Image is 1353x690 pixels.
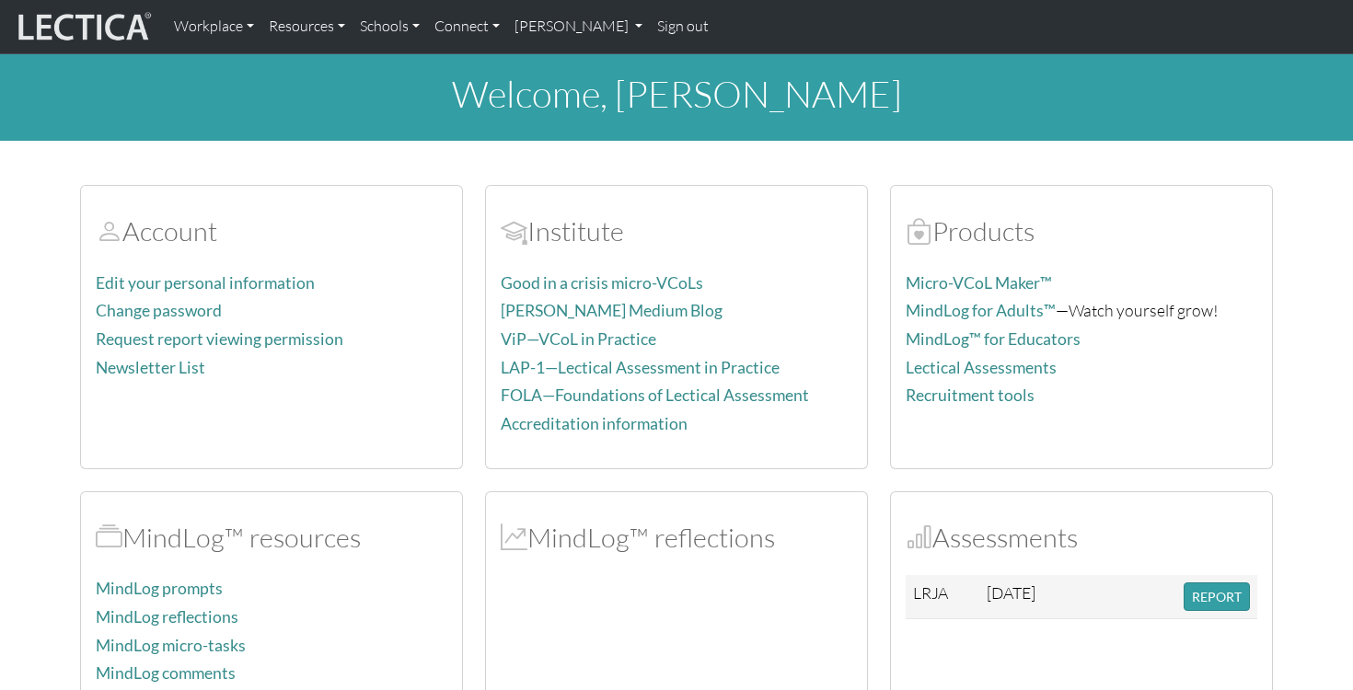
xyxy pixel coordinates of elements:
[501,273,703,293] a: Good in a crisis micro-VCoLs
[501,522,852,554] h2: MindLog™ reflections
[501,414,688,433] a: Accreditation information
[906,301,1056,320] a: MindLog for Adults™
[353,7,427,46] a: Schools
[501,358,780,377] a: LAP-1—Lectical Assessment in Practice
[501,521,527,554] span: MindLog
[987,582,1035,603] span: [DATE]
[906,385,1035,405] a: Recruitment tools
[96,579,223,598] a: MindLog prompts
[14,9,152,44] img: lecticalive
[507,7,650,46] a: [PERSON_NAME]
[96,329,343,349] a: Request report viewing permission
[906,273,1052,293] a: Micro-VCoL Maker™
[501,301,723,320] a: [PERSON_NAME] Medium Blog
[261,7,353,46] a: Resources
[96,522,447,554] h2: MindLog™ resources
[501,214,527,247] span: Account
[167,7,261,46] a: Workplace
[650,7,716,46] a: Sign out
[906,358,1057,377] a: Lectical Assessments
[906,215,1257,247] h2: Products
[96,358,205,377] a: Newsletter List
[501,329,656,349] a: ViP—VCoL in Practice
[1184,582,1250,611] button: REPORT
[501,215,852,247] h2: Institute
[96,663,236,683] a: MindLog comments
[906,214,932,247] span: Products
[906,329,1081,349] a: MindLog™ for Educators
[906,297,1257,324] p: —Watch yourself grow!
[96,636,246,655] a: MindLog micro-tasks
[501,385,809,405] a: FOLA—Foundations of Lectical Assessment
[906,575,979,619] td: LRJA
[96,215,447,247] h2: Account
[906,521,932,554] span: Assessments
[96,521,122,554] span: MindLog™ resources
[96,214,122,247] span: Account
[906,522,1257,554] h2: Assessments
[96,301,222,320] a: Change password
[427,7,507,46] a: Connect
[96,607,238,627] a: MindLog reflections
[96,273,315,293] a: Edit your personal information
